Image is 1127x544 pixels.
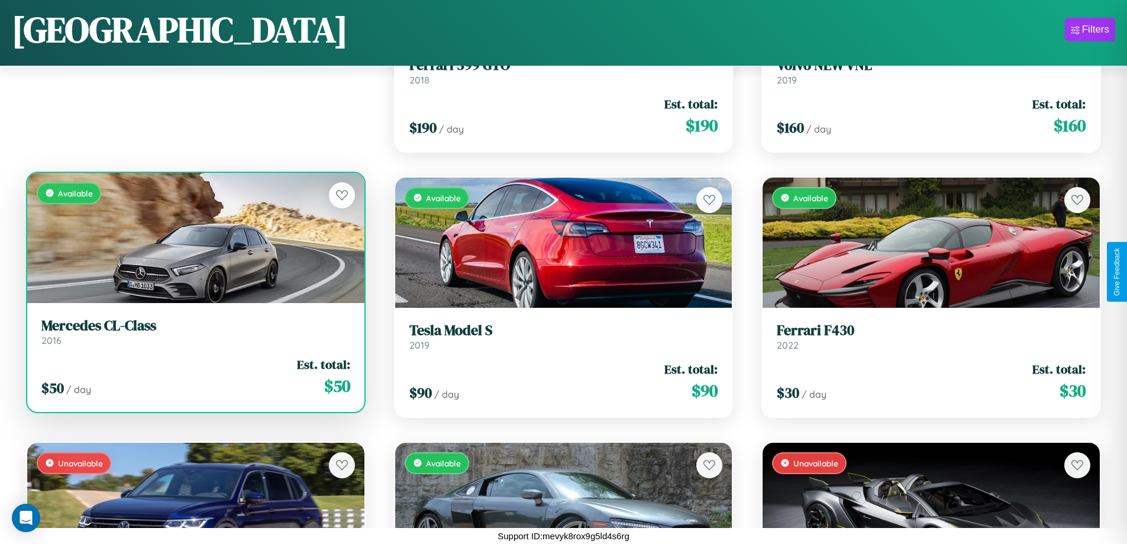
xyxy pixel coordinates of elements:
[409,322,718,339] h3: Tesla Model S
[41,317,350,346] a: Mercedes CL-Class2016
[12,504,40,532] div: Open Intercom Messenger
[426,193,461,203] span: Available
[1060,379,1086,403] span: $ 30
[806,123,831,135] span: / day
[324,374,350,398] span: $ 50
[66,384,91,395] span: / day
[793,193,828,203] span: Available
[297,356,350,373] span: Est. total:
[1054,114,1086,137] span: $ 160
[434,388,459,400] span: / day
[498,528,629,544] p: Support ID: mevyk8rox9g5ld4s6rg
[777,118,804,137] span: $ 160
[664,95,718,112] span: Est. total:
[777,57,1086,86] a: Volvo NEW VNL2019
[777,322,1086,339] h3: Ferrari F430
[1032,360,1086,378] span: Est. total:
[409,74,430,86] span: 2018
[409,118,437,137] span: $ 190
[793,458,838,468] span: Unavailable
[1113,248,1121,296] div: Give Feedback
[802,388,826,400] span: / day
[686,114,718,137] span: $ 190
[409,322,718,351] a: Tesla Model S2019
[1032,95,1086,112] span: Est. total:
[12,5,348,54] h1: [GEOGRAPHIC_DATA]
[409,339,430,351] span: 2019
[1065,18,1115,41] button: Filters
[777,74,797,86] span: 2019
[41,334,62,346] span: 2016
[409,383,432,403] span: $ 90
[664,360,718,378] span: Est. total:
[1082,24,1109,36] div: Filters
[409,57,718,86] a: Ferrari 599 GTO2018
[692,379,718,403] span: $ 90
[58,458,103,468] span: Unavailable
[777,339,799,351] span: 2022
[426,458,461,468] span: Available
[41,378,64,398] span: $ 50
[58,188,93,198] span: Available
[777,322,1086,351] a: Ferrari F4302022
[777,57,1086,74] h3: Volvo NEW VNL
[409,57,718,74] h3: Ferrari 599 GTO
[41,317,350,334] h3: Mercedes CL-Class
[777,383,799,403] span: $ 30
[439,123,464,135] span: / day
